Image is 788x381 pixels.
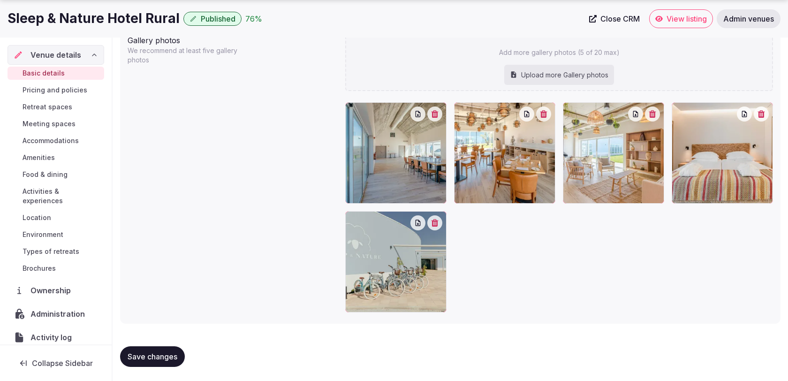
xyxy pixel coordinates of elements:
a: Environment [8,228,104,241]
span: Types of retreats [23,247,79,256]
span: Retreat spaces [23,102,72,112]
a: Retreat spaces [8,100,104,114]
span: Save changes [128,352,177,361]
span: Ownership [30,285,75,296]
span: Environment [23,230,63,239]
a: Basic details [8,67,104,80]
span: Basic details [23,69,65,78]
span: Activity log [30,332,76,343]
button: Save changes [120,346,185,367]
a: Brochures [8,262,104,275]
a: View listing [649,9,713,28]
div: 76 % [245,13,262,24]
span: Brochures [23,264,56,273]
span: Food & dining [23,170,68,179]
div: Upload more Gallery photos [504,65,614,85]
span: Location [23,213,51,222]
div: sleep-amp-nature-galleryimg_6595-hdr-1.webp [345,102,447,204]
a: Close CRM [583,9,645,28]
span: Close CRM [600,14,640,23]
h1: Sleep & Nature Hotel Rural [8,9,180,28]
span: Amenities [23,153,55,162]
a: Types of retreats [8,245,104,258]
a: Pricing and policies [8,84,104,97]
span: Published [201,14,235,23]
a: Amenities [8,151,104,164]
span: Accommodations [23,136,79,145]
span: Collapse Sidebar [32,358,93,368]
p: We recommend at least five gallery photos [128,46,248,65]
div: sleep-amp-nature-galleryimg_6661.webp [345,211,447,312]
span: Activities & experiences [23,187,100,206]
a: Admin venues [717,9,780,28]
a: Activity log [8,328,104,347]
button: 76% [245,13,262,24]
a: Ownership [8,281,104,300]
span: Pricing and policies [23,85,87,95]
button: Published [183,12,242,26]
span: Venue details [30,49,81,61]
p: Add more gallery photos (5 of 20 max) [499,48,620,57]
div: Gallery photos [128,31,338,46]
a: Administration [8,304,104,324]
div: sleep-amp-nature-gallerysuite00009.webp [672,102,773,204]
span: View listing [667,14,707,23]
a: Food & dining [8,168,104,181]
button: Collapse Sidebar [8,353,104,373]
div: sleep-amp-nature-galleryimg_5832-hdr-1.webp [563,102,664,204]
a: Accommodations [8,134,104,147]
a: Meeting spaces [8,117,104,130]
div: sleep-amp-nature-galleryimg_6564-hdr-2.webp [454,102,555,204]
a: Activities & experiences [8,185,104,207]
span: Admin venues [723,14,774,23]
a: Location [8,211,104,224]
span: Administration [30,308,89,320]
span: Meeting spaces [23,119,76,129]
